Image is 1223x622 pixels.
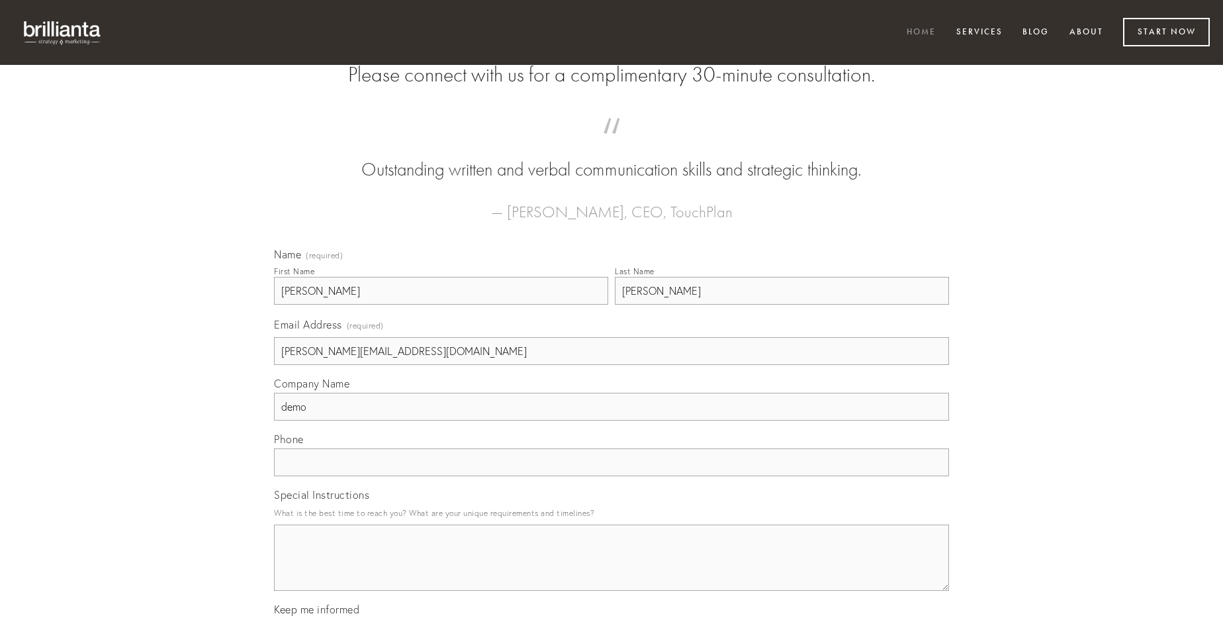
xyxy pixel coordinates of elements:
[274,488,369,501] span: Special Instructions
[13,13,113,52] img: brillianta - research, strategy, marketing
[1014,22,1058,44] a: Blog
[1123,18,1210,46] a: Start Now
[948,22,1011,44] a: Services
[615,266,655,276] div: Last Name
[295,131,928,183] blockquote: Outstanding written and verbal communication skills and strategic thinking.
[274,318,342,331] span: Email Address
[274,62,949,87] h2: Please connect with us for a complimentary 30-minute consultation.
[898,22,944,44] a: Home
[306,252,343,260] span: (required)
[295,183,928,225] figcaption: — [PERSON_NAME], CEO, TouchPlan
[274,266,314,276] div: First Name
[295,131,928,157] span: “
[347,317,384,335] span: (required)
[274,433,304,446] span: Phone
[274,377,349,390] span: Company Name
[274,248,301,261] span: Name
[1061,22,1112,44] a: About
[274,504,949,522] p: What is the best time to reach you? What are your unique requirements and timelines?
[274,603,359,616] span: Keep me informed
